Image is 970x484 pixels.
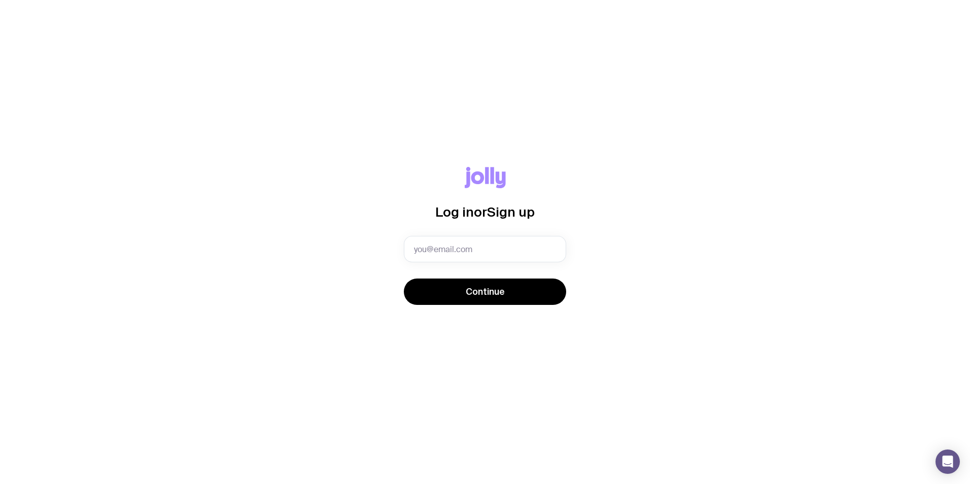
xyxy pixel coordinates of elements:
button: Continue [404,279,566,305]
span: Log in [435,204,474,219]
input: you@email.com [404,236,566,262]
span: Sign up [487,204,535,219]
span: or [474,204,487,219]
span: Continue [466,286,505,298]
div: Open Intercom Messenger [936,450,960,474]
